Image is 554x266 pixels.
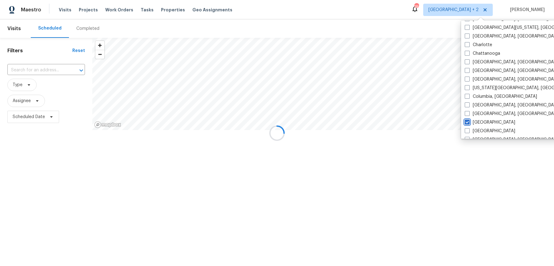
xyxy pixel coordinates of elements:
button: Zoom out [95,50,104,59]
label: [GEOGRAPHIC_DATA] [465,119,515,125]
label: [GEOGRAPHIC_DATA] [465,128,515,134]
label: Columbia, [GEOGRAPHIC_DATA] [465,93,537,100]
a: Mapbox homepage [94,121,121,128]
label: Chattanooga [465,50,500,57]
label: Charlotte [465,42,492,48]
div: 186 [414,4,419,10]
button: Zoom in [95,41,104,50]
